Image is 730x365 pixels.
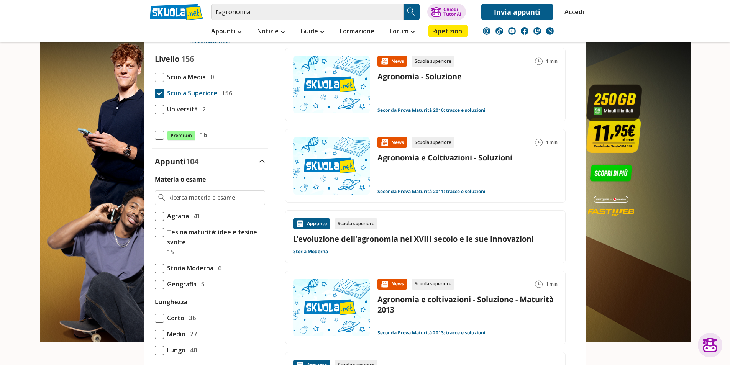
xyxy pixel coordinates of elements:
label: Lunghezza [155,298,188,306]
img: Tempo lettura [535,139,543,146]
span: Premium [167,131,195,141]
a: Agronomia e Coltivazioni - Soluzioni [377,152,512,163]
a: Seconda Prova Maturità 2013: tracce e soluzioni [377,330,486,336]
span: 0 [207,72,214,82]
img: News contenuto [381,139,388,146]
span: Università [164,104,198,114]
span: 104 [186,156,198,167]
a: Ripetizioni [428,25,468,37]
button: ChiediTutor AI [427,4,466,20]
div: Appunto [293,218,330,229]
span: Medio [164,329,185,339]
img: Immagine news [293,279,370,336]
div: Scuola superiore [335,218,377,229]
span: Storia Moderna [164,263,213,273]
img: facebook [521,27,528,35]
span: 2 [199,104,206,114]
a: Appunti [209,25,244,39]
div: News [377,137,407,148]
input: Ricerca materia o esame [168,194,261,201]
img: News contenuto [381,57,388,65]
a: Invia appunti [481,4,553,20]
div: Scuola superiore [412,56,454,67]
a: Storia Moderna [293,249,328,255]
a: Agronomia - Soluzione [377,71,462,82]
a: Notizie [255,25,287,39]
span: Corto [164,313,184,323]
span: 156 [219,88,232,98]
span: 16 [197,130,207,140]
img: Apri e chiudi sezione [259,160,265,163]
div: Chiedi Tutor AI [443,7,461,16]
span: 1 min [546,137,558,148]
img: Immagine news [293,56,370,113]
span: 156 [181,54,194,64]
img: WhatsApp [546,27,554,35]
span: 40 [187,345,197,355]
button: Search Button [404,4,420,20]
img: Tempo lettura [535,57,543,65]
span: 5 [198,279,205,289]
img: Ricerca materia o esame [158,194,166,201]
a: Agronomia e coltivazioni - Soluzione - Maturità 2013 [377,294,554,315]
img: Cerca appunti, riassunti o versioni [406,6,417,18]
span: Geografia [164,279,197,289]
span: Scuola Superiore [164,88,217,98]
a: Forum [388,25,417,39]
a: L'evoluzione dell'agronomia nel XVIII secolo e le sue innovazioni [293,234,558,244]
span: 36 [186,313,196,323]
span: 41 [190,211,200,221]
img: Tempo lettura [535,280,543,288]
span: Agraria [164,211,189,221]
label: Livello [155,54,179,64]
img: instagram [483,27,490,35]
img: youtube [508,27,516,35]
img: twitch [533,27,541,35]
span: Scuola Media [164,72,206,82]
a: Guide [299,25,326,39]
span: 27 [187,329,197,339]
a: Seconda Prova Maturità 2011: tracce e soluzioni [377,188,486,195]
span: 1 min [546,279,558,290]
input: Cerca appunti, riassunti o versioni [211,4,404,20]
img: Immagine news [293,137,370,195]
div: Scuola superiore [412,137,454,148]
label: Appunti [155,156,198,167]
a: Seconda Prova Maturità 2010: tracce e soluzioni [377,107,486,113]
a: Accedi [564,4,581,20]
span: 1 min [546,56,558,67]
label: Materia o esame [155,175,206,183]
img: tiktok [495,27,503,35]
img: News contenuto [381,280,388,288]
span: 15 [164,247,174,257]
span: Lungo [164,345,185,355]
div: Scuola superiore [412,279,454,290]
span: Tesina maturità: idee e tesine svolte [164,227,265,247]
div: News [377,279,407,290]
div: News [377,56,407,67]
a: Formazione [338,25,376,39]
img: Appunti contenuto [296,220,304,228]
span: 6 [215,263,221,273]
